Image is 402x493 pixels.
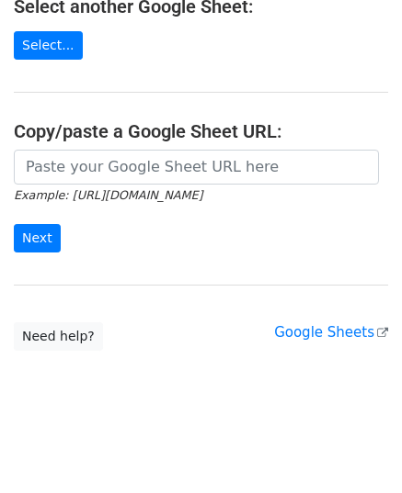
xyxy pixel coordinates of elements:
iframe: Chat Widget [310,405,402,493]
a: Need help? [14,322,103,351]
input: Next [14,224,61,252]
input: Paste your Google Sheet URL here [14,150,379,185]
a: Select... [14,31,83,60]
a: Google Sheets [274,324,388,341]
h4: Copy/paste a Google Sheet URL: [14,120,388,142]
small: Example: [URL][DOMAIN_NAME] [14,188,202,202]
